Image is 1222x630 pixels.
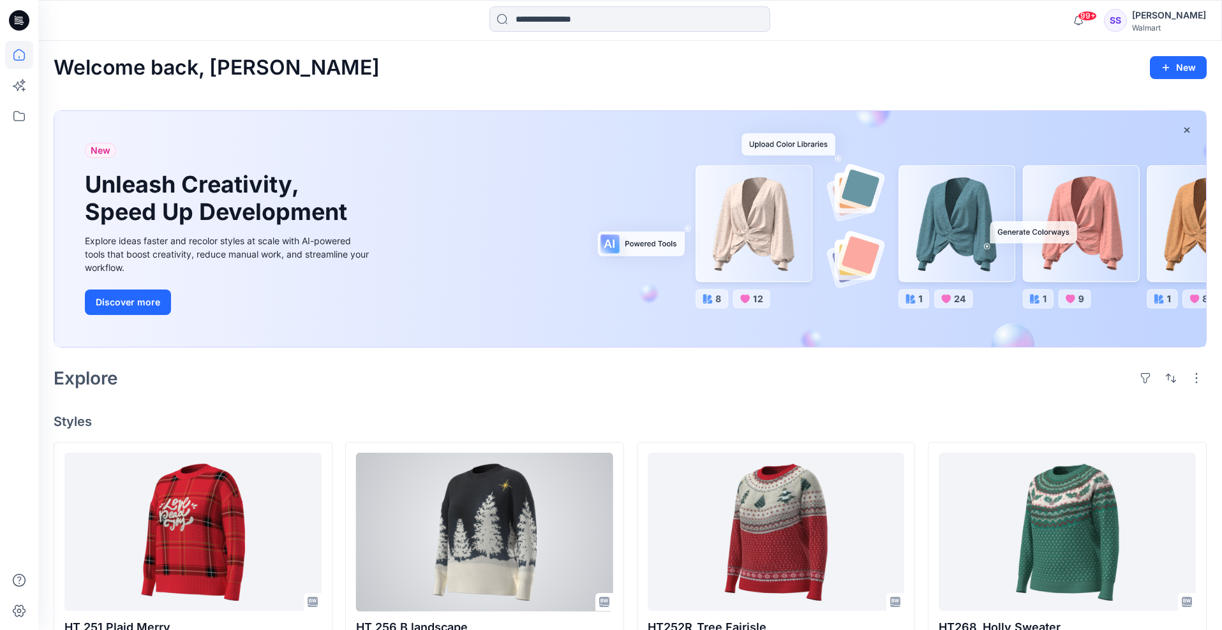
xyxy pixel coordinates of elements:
[85,171,353,226] h1: Unleash Creativity, Speed Up Development
[1078,11,1097,21] span: 99+
[939,453,1196,611] a: HT268_Holly Sweater
[1132,8,1206,23] div: [PERSON_NAME]
[64,453,322,611] a: HT 251 Plaid Merry
[1104,9,1127,32] div: SS
[54,368,118,388] h2: Explore
[356,453,613,611] a: HT 256 B landscape
[1132,23,1206,33] div: Walmart
[54,414,1207,429] h4: Styles
[85,289,171,315] button: Discover more
[85,234,372,274] div: Explore ideas faster and recolor styles at scale with AI-powered tools that boost creativity, red...
[648,453,905,611] a: HT252R_Tree Fairisle
[85,289,372,315] a: Discover more
[1150,56,1207,79] button: New
[54,56,380,80] h2: Welcome back, [PERSON_NAME]
[91,143,110,158] span: New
